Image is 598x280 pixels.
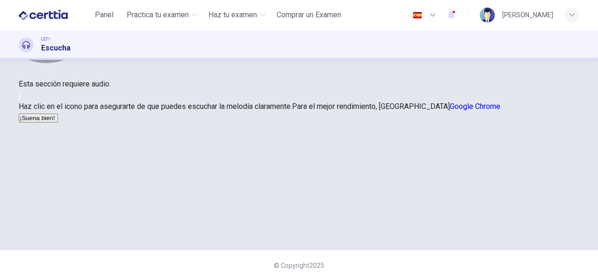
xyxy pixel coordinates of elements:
span: © Copyright 2025 [274,262,324,269]
h1: Escucha [41,43,71,54]
span: CET1 [41,36,50,43]
button: ¡Suena bien! [19,114,58,122]
span: Practica tu examen [127,9,189,21]
a: Google Chrome [450,102,500,111]
span: Haz clic en el icono para asegurarte de que puedes escuchar la melodía claramente. [19,102,292,111]
span: Para el mejor rendimiento, [GEOGRAPHIC_DATA] [292,102,500,111]
button: Comprar un Examen [273,7,345,23]
img: es [412,12,423,19]
img: CERTTIA logo [19,6,68,24]
button: Practica tu examen [123,7,201,23]
span: Panel [95,9,114,21]
a: CERTTIA logo [19,6,89,24]
span: Esta sección requiere audio. [19,79,111,88]
button: Panel [89,7,119,23]
div: [PERSON_NAME] [502,9,553,21]
span: Haz tu examen [208,9,257,21]
button: Haz tu examen [205,7,269,23]
span: Comprar un Examen [277,9,341,21]
img: Profile picture [480,7,495,22]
